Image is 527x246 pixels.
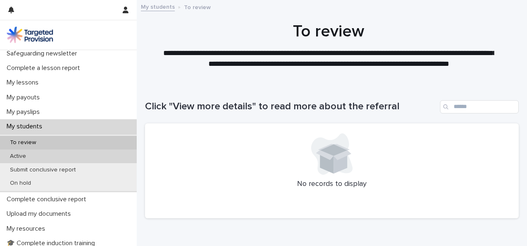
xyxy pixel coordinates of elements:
[440,100,519,113] input: Search
[7,27,53,43] img: M5nRWzHhSzIhMunXDL62
[3,123,49,130] p: My students
[3,50,84,58] p: Safeguarding newsletter
[3,64,87,72] p: Complete a lesson report
[3,79,45,87] p: My lessons
[3,108,46,116] p: My payslips
[3,139,43,146] p: To review
[3,180,38,187] p: On hold
[3,225,52,233] p: My resources
[3,166,82,174] p: Submit conclusive report
[145,22,512,41] h1: To review
[3,210,77,218] p: Upload my documents
[3,94,46,101] p: My payouts
[155,180,509,189] p: No records to display
[145,101,437,113] h1: Click "View more details" to read more about the referral
[3,153,33,160] p: Active
[3,195,93,203] p: Complete conclusive report
[184,2,211,11] p: To review
[141,2,175,11] a: My students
